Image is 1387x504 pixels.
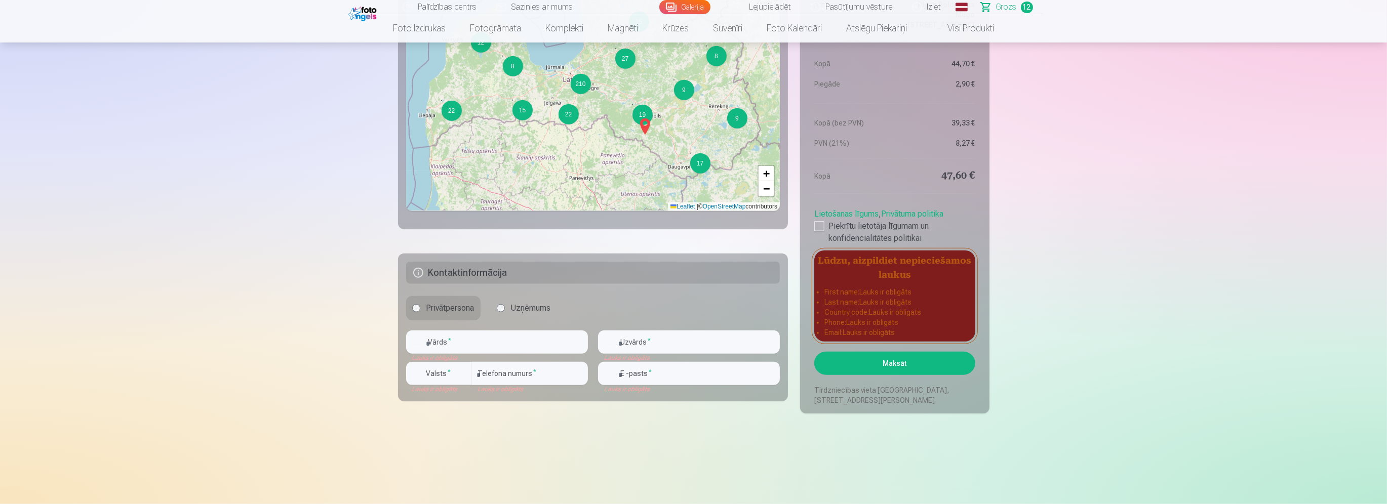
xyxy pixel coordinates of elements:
a: OpenStreetMap [703,203,746,210]
div: Lauks ir obligāts [406,385,472,393]
input: Uzņēmums [497,304,505,312]
span: − [763,182,770,195]
img: /fa1 [348,4,379,21]
div: Lauks ir obligāts [406,354,588,362]
dt: Kopā [814,169,890,183]
div: 8 [502,56,503,57]
h5: Kontaktinformācija [406,262,780,284]
div: 27 [615,49,636,69]
dt: Kopā [814,59,890,69]
dd: 47,60 € [900,169,975,183]
div: 17 [690,153,691,154]
div: 8 [503,56,523,76]
dd: 44,70 € [900,59,975,69]
div: 19 [632,104,633,105]
a: Krūzes [650,14,701,43]
a: Atslēgu piekariņi [834,14,919,43]
li: Country code : Lauks ir obligāts [824,307,965,317]
a: Foto kalendāri [755,14,834,43]
a: Lietošanas līgums [814,209,879,219]
dd: 2,90 € [900,79,975,89]
a: Komplekti [533,14,596,43]
a: Fotogrāmata [458,14,533,43]
dt: Kopā (bez PVN) [814,118,890,128]
span: Grozs [996,1,1017,13]
div: 22 [442,101,462,121]
div: 22 [441,100,442,101]
div: 9 [727,108,728,109]
div: 8 [706,46,727,66]
label: Piekrītu lietotāja līgumam un konfidencialitātes politikai [814,220,975,244]
dd: 8,27 € [900,138,975,148]
label: Privātpersona [406,296,481,320]
div: 8 [706,46,707,47]
div: 15 [512,100,533,120]
a: Privātuma politika [881,209,943,219]
div: 9 [727,108,747,129]
div: 22 [559,104,579,124]
label: Valsts [422,368,455,379]
div: 27 [615,48,616,49]
div: 19 [632,105,653,125]
div: 9 [673,79,675,80]
div: 12 [471,32,491,53]
div: , [814,204,975,244]
a: Suvenīri [701,14,755,43]
li: Phone : Lauks ir obligāts [824,317,965,327]
div: Lauks ir obligāts [598,385,780,393]
a: Zoom in [759,166,774,181]
li: Last name : Lauks ir obligāts [824,297,965,307]
dt: PVN (21%) [814,138,890,148]
dt: Piegāde [814,79,890,89]
label: Uzņēmums [491,296,557,320]
input: Privātpersona [412,304,420,312]
p: Tirdzniecības vieta [GEOGRAPHIC_DATA], [STREET_ADDRESS][PERSON_NAME] [814,385,975,405]
div: 22 [558,104,559,105]
div: 15 [512,100,513,101]
div: 210 [571,74,591,94]
button: Valsts* [406,362,472,385]
span: + [763,167,770,180]
a: Zoom out [759,181,774,196]
span: 12 [1021,2,1033,13]
div: Lauks ir obligāts [472,385,588,393]
div: 210 [570,73,571,74]
a: Magnēti [596,14,650,43]
dd: 39,33 € [900,118,975,128]
a: Foto izdrukas [381,14,458,43]
h5: Lūdzu, aizpildiet nepieciešamos laukus [814,250,975,283]
div: © contributors [668,202,780,211]
span: | [697,203,698,210]
a: Visi produkti [919,14,1006,43]
button: Maksāt [814,352,975,375]
a: Leaflet [670,203,695,210]
img: Marker [637,114,653,139]
li: First name : Lauks ir obligāts [824,287,965,297]
div: 17 [690,153,710,174]
li: Email : Lauks ir obligāts [824,327,965,338]
div: Lauks ir obligāts [598,354,780,362]
div: 9 [674,80,694,100]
